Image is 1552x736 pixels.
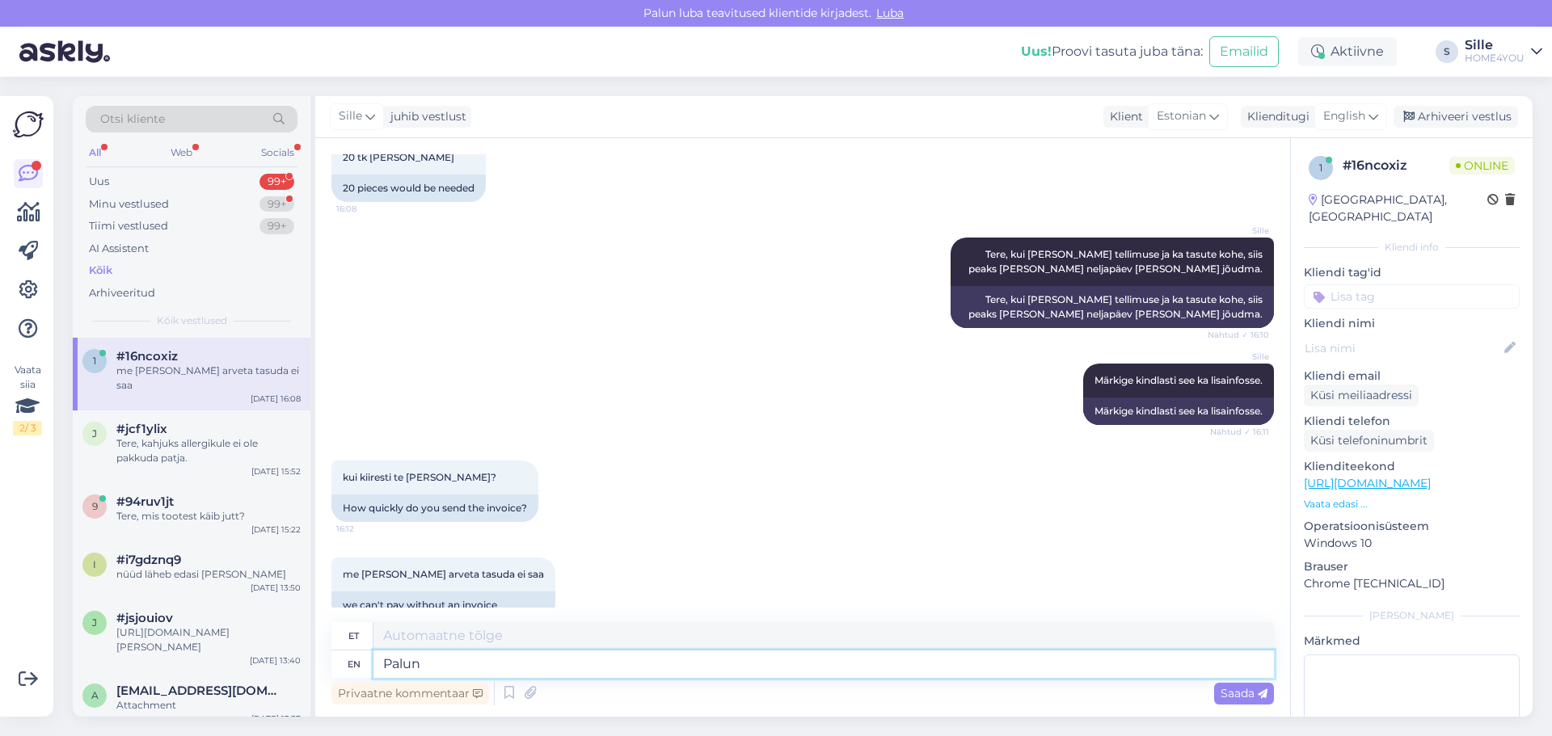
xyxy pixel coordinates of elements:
div: en [348,650,361,678]
span: #94ruv1jt [116,494,174,509]
div: Arhiveeritud [89,285,155,301]
div: Tere, mis tootest käib jutt? [116,509,301,524]
p: Kliendi tag'id [1304,264,1520,281]
a: SilleHOME4YOU [1465,39,1542,65]
div: [DATE] 16:08 [251,393,301,405]
div: [DATE] 13:50 [251,582,301,594]
span: #16ncoxiz [116,349,178,364]
span: 1 [1319,162,1322,174]
span: me [PERSON_NAME] arveta tasuda ei saa [343,568,544,580]
span: Saada [1221,686,1267,700]
p: Kliendi nimi [1304,315,1520,332]
span: Nähtud ✓ 16:10 [1208,329,1269,341]
span: 1 [93,355,96,367]
span: annelyannely002@gmail.com [116,683,285,698]
span: Sille [1208,351,1269,363]
div: Tere, kui [PERSON_NAME] tellimuse ja ka tasute kohe, siis peaks [PERSON_NAME] neljapäev [PERSON_N... [951,286,1274,328]
input: Lisa nimi [1305,339,1501,357]
div: Uus [89,174,109,190]
span: Kõik vestlused [157,313,227,328]
div: Privaatne kommentaar [331,683,489,704]
div: Klient [1103,108,1143,125]
div: 99+ [259,174,294,190]
div: HOME4YOU [1465,52,1525,65]
img: Askly Logo [13,109,44,140]
span: 20 tk [PERSON_NAME] [343,151,454,163]
div: Küsi telefoninumbrit [1304,430,1434,452]
div: Minu vestlused [89,196,169,212]
p: Vaata edasi ... [1304,497,1520,511]
p: Windows 10 [1304,535,1520,552]
div: et [348,622,359,650]
span: j [92,616,97,629]
span: a [91,689,99,701]
div: 99+ [259,196,294,212]
span: Sille [1208,225,1269,237]
div: [DATE] 13:40 [250,654,301,667]
input: Lisa tag [1304,284,1520,309]
div: Attachment [116,698,301,713]
div: Vaata siia [13,363,42,435]
span: 16:08 [336,203,397,215]
span: j [92,427,97,439]
div: 20 pieces would be needed [331,175,486,202]
div: AI Assistent [89,241,149,257]
p: Klienditeekond [1304,458,1520,475]
div: [DATE] 13:37 [251,713,301,725]
div: Kliendi info [1304,240,1520,254]
div: we can't pay without an invoice [331,591,555,619]
div: S [1436,40,1458,63]
div: Socials [258,142,297,163]
span: Estonian [1157,107,1206,125]
div: [PERSON_NAME] [1304,608,1520,623]
div: [DATE] 15:22 [251,524,301,536]
span: #i7gdznq9 [116,553,181,567]
textarea: Palun [373,650,1274,678]
div: Klienditugi [1241,108,1309,125]
div: [GEOGRAPHIC_DATA], [GEOGRAPHIC_DATA] [1309,191,1487,225]
p: Operatsioonisüsteem [1304,518,1520,535]
span: #jcf1ylix [116,422,167,436]
span: Otsi kliente [100,111,165,128]
div: Sille [1465,39,1525,52]
div: me [PERSON_NAME] arveta tasuda ei saa [116,364,301,393]
div: nüüd läheb edasi [PERSON_NAME] [116,567,301,582]
span: #jsjouiov [116,611,173,625]
div: Proovi tasuta juba täna: [1021,42,1203,61]
span: English [1323,107,1365,125]
div: All [86,142,104,163]
div: juhib vestlust [384,108,466,125]
p: Kliendi email [1304,368,1520,385]
p: Chrome [TECHNICAL_ID] [1304,575,1520,592]
span: i [93,558,96,570]
div: Arhiveeri vestlus [1394,106,1518,128]
span: 16:12 [336,523,397,535]
div: Web [167,142,196,163]
span: Tere, kui [PERSON_NAME] tellimuse ja ka tasute kohe, siis peaks [PERSON_NAME] neljapäev [PERSON_N... [968,248,1265,275]
div: 2 / 3 [13,421,42,435]
button: Emailid [1209,36,1279,67]
div: Märkige kindlasti see ka lisainfosse. [1083,397,1274,425]
div: [URL][DOMAIN_NAME][PERSON_NAME] [116,625,301,654]
div: Tere, kahjuks allergikule ei ole pakkuda patja. [116,436,301,465]
span: 9 [92,500,98,512]
span: Online [1449,157,1515,175]
p: Brauser [1304,558,1520,575]
div: Kõik [89,263,112,279]
div: Aktiivne [1298,37,1397,66]
span: Märkige kindlasti see ka lisainfosse. [1094,374,1263,386]
div: Küsi meiliaadressi [1304,385,1419,406]
div: Tiimi vestlused [89,218,168,234]
a: [URL][DOMAIN_NAME] [1304,476,1431,490]
span: Sille [339,107,362,125]
div: How quickly do you send the invoice? [331,494,538,522]
p: Kliendi telefon [1304,413,1520,430]
span: kui kiiresti te [PERSON_NAME]? [343,471,496,483]
div: 99+ [259,218,294,234]
span: Nähtud ✓ 16:11 [1208,426,1269,438]
p: Märkmed [1304,633,1520,650]
div: # 16ncoxiz [1343,156,1449,175]
b: Uus! [1021,44,1052,59]
div: [DATE] 15:52 [251,465,301,477]
span: Luba [871,6,909,20]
